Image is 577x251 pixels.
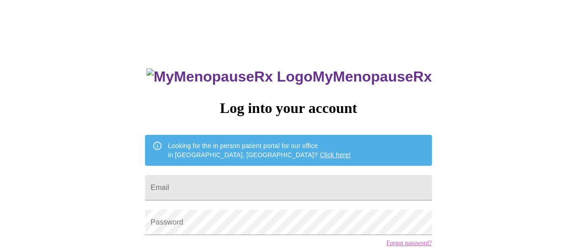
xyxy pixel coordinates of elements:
[168,138,351,163] div: Looking for the in person patient portal for our office in [GEOGRAPHIC_DATA], [GEOGRAPHIC_DATA]?
[146,68,312,85] img: MyMenopauseRx Logo
[386,240,432,247] a: Forgot password?
[145,100,431,117] h3: Log into your account
[320,151,351,159] a: Click here!
[146,68,432,85] h3: MyMenopauseRx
